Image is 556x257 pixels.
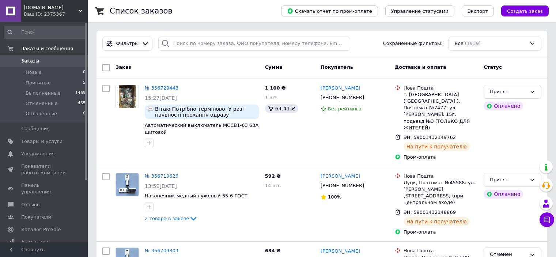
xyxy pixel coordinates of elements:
span: 634 ₴ [265,248,281,253]
div: Нова Пошта [404,247,478,254]
a: № 356710626 [145,173,178,179]
button: Экспорт [462,5,494,16]
span: Статус [484,64,502,70]
span: Без рейтинга [328,106,362,112]
div: [PHONE_NUMBER] [319,181,366,190]
span: 0 [83,110,86,117]
input: Поиск [4,26,86,39]
div: 64.41 ₴ [265,104,298,113]
div: г. [GEOGRAPHIC_DATA] ([GEOGRAPHIC_DATA].), Почтомат №7477: ул. [PERSON_NAME], 15г, подьезд №3 (ТО... [404,91,478,131]
span: 0 [83,69,86,76]
a: Наконечник медный луженый 35-6 ГОСТ [145,193,247,199]
button: Создать заказ [501,5,549,16]
span: Каталог ProSale [21,226,61,233]
span: Вітаю Потрібно терміново. У разі наявності прохання одразу відправити, щоб отримати якомога швидш... [155,106,256,118]
span: Отзывы [21,201,41,208]
span: Уведомления [21,151,54,157]
div: Оплачено [484,190,523,199]
span: Отмененные [26,100,57,107]
a: [PERSON_NAME] [321,85,360,92]
span: 465 [78,100,86,107]
div: [PHONE_NUMBER] [319,93,366,102]
a: Создать заказ [494,8,549,14]
span: ЭН: 59001432149762 [404,135,456,140]
span: Скачать отчет по пром-оплате [287,8,372,14]
div: Принят [490,176,526,184]
span: Управление статусами [391,8,449,14]
div: Принят [490,88,526,96]
img: Фото товару [116,173,139,196]
span: Покупатель [321,64,353,70]
span: Доставка и оплата [395,64,446,70]
span: Новые [26,69,42,76]
a: 2 товара в заказе [145,216,198,221]
button: Управление статусами [385,5,454,16]
span: Сумма [265,64,283,70]
a: [PERSON_NAME] [321,248,360,255]
div: Луцк, Почтомат №45588: ул. [PERSON_NAME][STREET_ADDRESS] (при центральном входе) [404,179,478,206]
span: Создать заказ [507,8,543,14]
span: 592 ₴ [265,173,281,179]
span: Заказ [116,64,131,70]
span: 15:27[DATE] [145,95,177,101]
a: № 356729448 [145,85,178,91]
span: Выполненные [26,90,61,97]
span: 100% [328,194,341,200]
button: Скачать отчет по пром-оплате [281,5,378,16]
div: Оплачено [484,102,523,110]
span: ЭН: 59001432148869 [404,209,456,215]
span: 5 [83,80,86,86]
img: Фото товару [119,85,136,108]
span: profsvet.com.ua [24,4,79,11]
span: 2 товара в заказе [145,216,189,221]
a: [PERSON_NAME] [321,173,360,180]
div: Нова Пошта [404,173,478,179]
span: Аналитика [21,239,48,245]
span: (1939) [465,41,481,46]
span: Все [455,40,464,47]
span: Оплаченные [26,110,57,117]
span: 13:59[DATE] [145,183,177,189]
button: Чат с покупателем [540,212,554,227]
div: Нова Пошта [404,85,478,91]
div: На пути к получателю [404,217,470,226]
span: 1469 [75,90,86,97]
div: На пути к получателю [404,142,470,151]
img: :speech_balloon: [148,106,154,112]
span: Товары и услуги [21,138,63,145]
span: Принятые [26,80,51,86]
h1: Список заказов [110,7,173,15]
a: Автоматический выключатель MCCB1-63 63А щитовой [145,122,258,135]
div: Пром-оплата [404,154,478,160]
span: Экспорт [468,8,488,14]
span: Панель управления [21,182,68,195]
a: Фото товару [116,85,139,108]
span: 1 шт. [265,95,278,100]
span: 1 100 ₴ [265,85,285,91]
a: № 356709809 [145,248,178,253]
span: 14 шт. [265,183,281,188]
span: Покупатели [21,214,51,220]
input: Поиск по номеру заказа, ФИО покупателя, номеру телефона, Email, номеру накладной [158,37,350,51]
div: Пром-оплата [404,229,478,235]
span: Сохраненные фильтры: [383,40,443,47]
div: Ваш ID: 2375367 [24,11,88,18]
span: Фильтры [116,40,139,47]
span: Сообщения [21,125,50,132]
span: Заказы [21,58,39,64]
span: Заказы и сообщения [21,45,73,52]
span: Показатели работы компании [21,163,68,176]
